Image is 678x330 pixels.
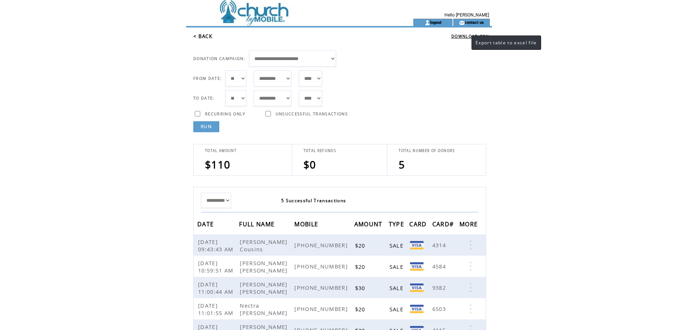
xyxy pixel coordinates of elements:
span: TOTAL AMOUNT [205,148,236,153]
span: TYPE [389,218,406,232]
span: 9382 [432,284,448,291]
span: SALE [390,284,405,292]
span: [DATE] 11:01:55 AM [198,302,235,316]
span: TOTAL REFUNDS [303,148,336,153]
span: [PHONE_NUMBER] [294,241,350,249]
span: FROM DATE: [193,76,221,81]
span: 4584 [432,263,448,270]
span: 5 [399,157,405,171]
span: DATE [197,218,216,232]
a: logout [430,20,442,25]
a: DOWNLOAD CSV [451,34,488,39]
span: [PHONE_NUMBER] [294,305,350,312]
img: Visa [410,262,424,271]
a: < BACK [193,33,212,40]
a: CARD [409,222,428,226]
span: $0 [303,157,316,171]
span: $20 [355,242,367,249]
span: CARD# [432,218,456,232]
span: UNSUCCESSFUL TRANSACTIONS [276,111,348,116]
span: [PERSON_NAME] [PERSON_NAME] [240,259,289,274]
span: [DATE] 11:00:44 AM [198,281,235,295]
span: SALE [390,305,405,313]
span: Export table to excel file [476,40,537,46]
a: MOBILE [294,222,320,226]
span: TO DATE: [193,96,215,101]
span: MOBILE [294,218,320,232]
span: $20 [355,305,367,313]
span: [PERSON_NAME] [PERSON_NAME] [240,281,289,295]
span: 5 Successful Transactions [281,197,346,204]
span: Hello [PERSON_NAME] [444,12,489,18]
span: SALE [390,242,405,249]
span: 6503 [432,305,448,312]
a: FULL NAME [239,222,276,226]
span: [PHONE_NUMBER] [294,284,350,291]
a: DATE [197,222,216,226]
span: SALE [390,263,405,270]
a: TYPE [389,222,406,226]
a: CARD# [432,222,456,226]
span: [DATE] 09:43:43 AM [198,238,235,253]
img: Visa [410,305,424,313]
span: CARD [409,218,428,232]
img: VISA [410,283,424,292]
span: DONATION CAMPAIGN: [193,56,245,61]
span: FULL NAME [239,218,276,232]
span: MORE [459,218,480,232]
span: $110 [205,157,230,171]
span: Nectra [PERSON_NAME] [240,302,289,316]
span: $20 [355,263,367,270]
a: contact us [465,20,484,25]
span: TOTAL NUMBER OF DONORS [399,148,455,153]
span: AMOUNT [354,218,384,232]
span: [DATE] 10:59:51 AM [198,259,235,274]
span: [PERSON_NAME] Cousins [240,238,287,253]
span: 4314 [432,241,448,249]
img: VISA [410,241,424,249]
span: [PHONE_NUMBER] [294,263,350,270]
img: account_icon.gif [425,20,430,26]
img: contact_us_icon.gif [459,20,465,26]
span: $30 [355,284,367,292]
a: RUN [193,121,219,132]
span: RECURRING ONLY [205,111,246,116]
a: AMOUNT [354,222,384,226]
